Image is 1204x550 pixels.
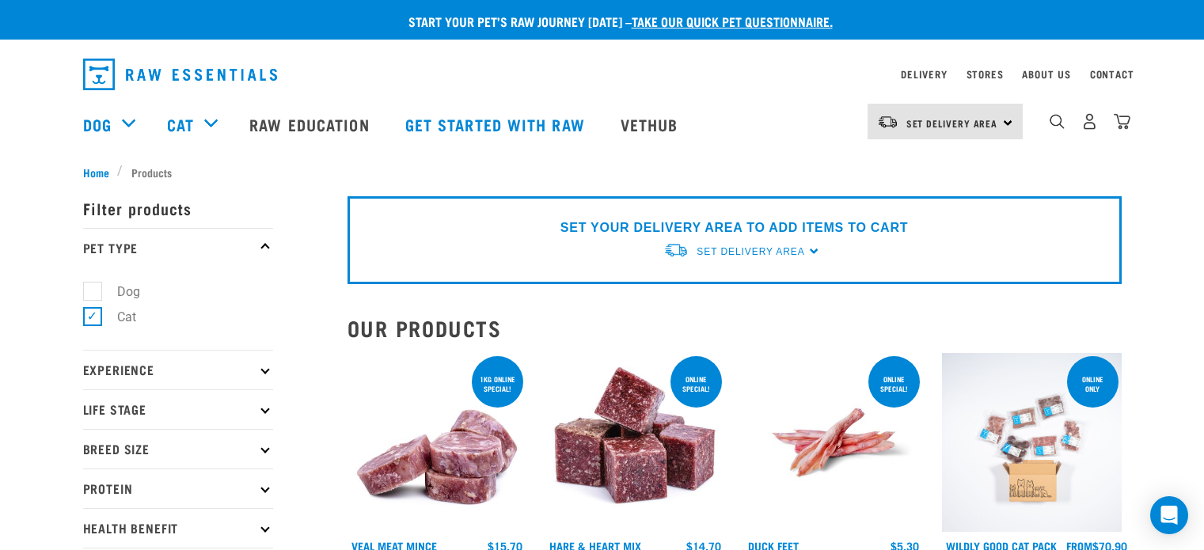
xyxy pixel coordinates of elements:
[744,353,924,533] img: Raw Essentials Duck Feet Raw Meaty Bones For Dogs
[901,71,947,77] a: Delivery
[92,282,146,302] label: Dog
[234,93,389,156] a: Raw Education
[1081,113,1098,130] img: user.png
[83,508,273,548] p: Health Benefit
[605,93,698,156] a: Vethub
[1050,114,1065,129] img: home-icon-1@2x.png
[83,164,1122,180] nav: breadcrumbs
[167,112,194,136] a: Cat
[868,367,920,400] div: ONLINE SPECIAL!
[92,307,142,327] label: Cat
[942,353,1122,533] img: Cat 0 2sec
[748,543,799,548] a: Duck Feet
[1066,543,1092,548] span: FROM
[1114,113,1130,130] img: home-icon@2x.png
[560,218,908,237] p: SET YOUR DELIVERY AREA TO ADD ITEMS TO CART
[348,353,527,533] img: 1160 Veal Meat Mince Medallions 01
[348,316,1122,340] h2: Our Products
[83,228,273,267] p: Pet Type
[83,164,109,180] span: Home
[70,52,1134,97] nav: dropdown navigation
[1022,71,1070,77] a: About Us
[549,543,641,548] a: Hare & Heart Mix
[967,71,1004,77] a: Stores
[389,93,605,156] a: Get started with Raw
[1150,496,1188,534] div: Open Intercom Messenger
[1090,71,1134,77] a: Contact
[663,242,689,259] img: van-moving.png
[83,389,273,429] p: Life Stage
[545,353,725,533] img: Pile Of Cubed Hare Heart For Pets
[83,350,273,389] p: Experience
[946,543,1057,548] a: Wildly Good Cat Pack
[1067,367,1119,400] div: ONLINE ONLY
[632,17,833,25] a: take our quick pet questionnaire.
[83,112,112,136] a: Dog
[670,367,722,400] div: ONLINE SPECIAL!
[83,188,273,228] p: Filter products
[83,164,118,180] a: Home
[472,367,523,400] div: 1kg online special!
[697,246,804,257] span: Set Delivery Area
[877,115,898,129] img: van-moving.png
[906,120,998,126] span: Set Delivery Area
[83,468,273,508] p: Protein
[351,543,437,548] a: Veal Meat Mince
[83,429,273,468] p: Breed Size
[83,59,277,90] img: Raw Essentials Logo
